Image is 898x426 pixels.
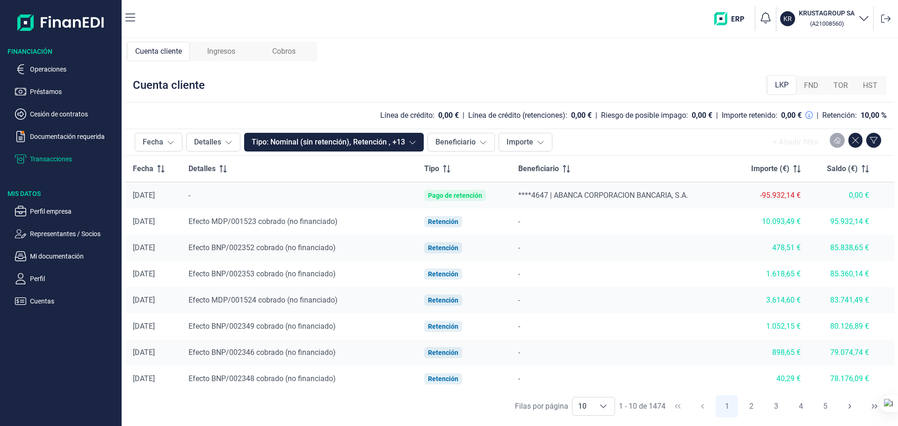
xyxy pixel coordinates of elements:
span: - [518,243,520,252]
div: [DATE] [133,348,174,357]
button: Préstamos [15,86,118,97]
div: [DATE] [133,243,174,253]
div: 3.614,60 € [739,296,801,305]
div: [DATE] [133,217,174,226]
button: Representantes / Socios [15,228,118,239]
p: Operaciones [30,64,118,75]
span: HST [863,80,877,91]
div: 0,00 € [816,191,869,200]
span: Efecto MDP/001523 cobrado (no financiado) [188,217,338,226]
div: 79.074,74 € [816,348,869,357]
p: Perfil empresa [30,206,118,217]
span: Fecha [133,163,153,174]
button: Page 1 [716,395,738,418]
h3: KRUSTAGROUP SA [799,8,855,18]
span: Efecto BNP/002346 cobrado (no financiado) [188,348,336,357]
div: Cuenta cliente [133,78,205,93]
div: 10,00 % [861,111,887,120]
div: 80.126,89 € [816,322,869,331]
p: Préstamos [30,86,118,97]
div: 478,51 € [739,243,801,253]
div: 1.052,15 € [739,322,801,331]
span: ****4647 | ABANCA CORPORACION BANCARIA, S.A. [518,191,688,200]
span: TOR [833,80,848,91]
div: 0,00 € [438,111,459,120]
p: Representantes / Socios [30,228,118,239]
div: Retención [428,244,458,252]
span: 10 [572,397,592,415]
span: - [518,374,520,383]
div: | [716,110,718,121]
div: Ingresos [190,42,253,61]
p: Transacciones [30,153,118,165]
button: Previous Page [691,395,714,418]
div: Línea de crédito: [380,111,435,120]
button: Cesión de contratos [15,108,118,120]
div: Retención [428,296,458,304]
div: [DATE] [133,374,174,383]
div: 85.838,65 € [816,243,869,253]
div: TOR [826,76,855,95]
div: [DATE] [133,269,174,279]
span: Efecto BNP/002352 cobrado (no financiado) [188,243,336,252]
div: LKP [767,75,797,95]
button: First Page [666,395,689,418]
div: [DATE] [133,191,174,200]
button: Perfil empresa [15,206,118,217]
span: Tipo [424,163,439,174]
span: Efecto MDP/001524 cobrado (no financiado) [188,296,338,304]
span: Ingresos [207,46,235,57]
div: Importe retenido: [722,111,777,120]
div: HST [855,76,885,95]
button: Page 2 [740,395,763,418]
div: Retención [428,218,458,225]
span: Importe (€) [751,163,789,174]
button: Transacciones [15,153,118,165]
button: Perfil [15,273,118,284]
p: Cesión de contratos [30,108,118,120]
button: Fecha [135,133,182,152]
div: 78.176,09 € [816,374,869,383]
div: Retención [428,349,458,356]
button: Detalles [186,133,240,152]
span: - [188,191,190,200]
div: Retención [428,270,458,278]
span: FND [804,80,818,91]
div: Retención [428,323,458,330]
span: Efecto BNP/002349 cobrado (no financiado) [188,322,336,331]
div: 1.618,65 € [739,269,801,279]
button: Operaciones [15,64,118,75]
div: 0,00 € [781,111,802,120]
span: - [518,217,520,226]
div: Cuenta cliente [127,42,190,61]
div: Cobros [253,42,315,61]
div: FND [797,76,826,95]
span: Detalles [188,163,216,174]
span: Cobros [272,46,296,57]
span: - [518,322,520,331]
img: Logo de aplicación [17,7,105,37]
div: 10.093,49 € [739,217,801,226]
button: Last Page [863,395,886,418]
button: Mi documentación [15,251,118,262]
div: 40,29 € [739,374,801,383]
div: 83.741,49 € [816,296,869,305]
small: Copiar cif [810,20,844,27]
button: Page 4 [789,395,812,418]
div: Pago de retención [428,192,482,199]
div: Línea de crédito (retenciones): [468,111,567,120]
div: Filas por página [515,401,568,412]
span: Beneficiario [518,163,559,174]
div: | [595,110,597,121]
button: Cuentas [15,296,118,307]
button: Next Page [839,395,861,418]
span: Efecto BNP/002348 cobrado (no financiado) [188,374,336,383]
span: - [518,296,520,304]
span: Saldo (€) [827,163,858,174]
p: KR [783,14,792,23]
span: - [518,348,520,357]
div: Choose [592,397,615,415]
span: 1 - 10 de 1474 [619,403,666,410]
div: Riesgo de posible impago: [601,111,688,120]
p: Documentación requerida [30,131,118,142]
